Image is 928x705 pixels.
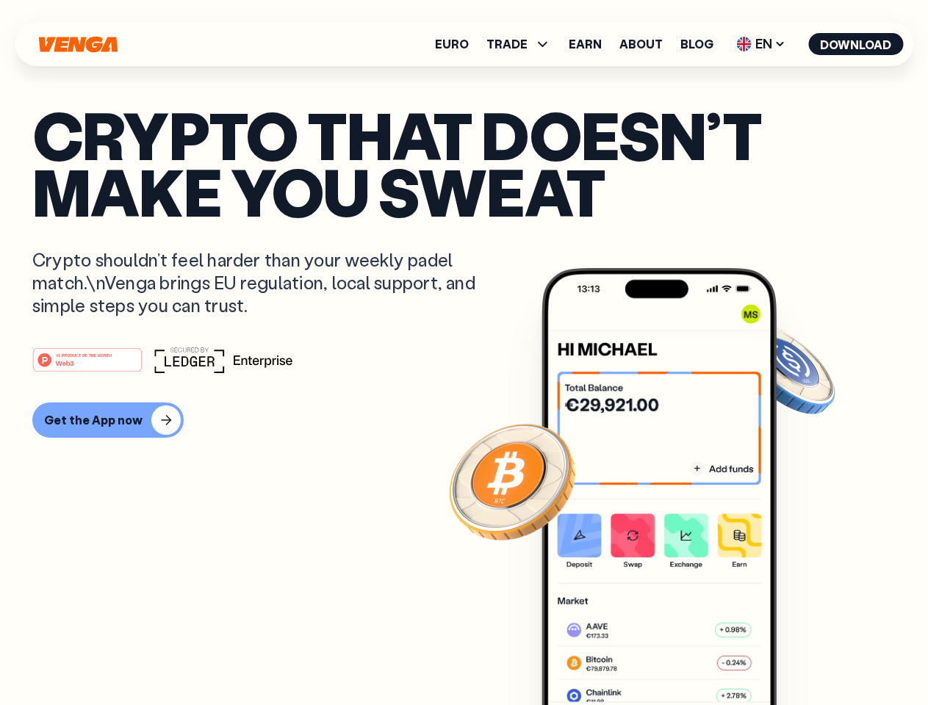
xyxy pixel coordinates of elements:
img: USDC coin [733,316,838,422]
img: Bitcoin [446,415,578,547]
span: TRADE [486,35,551,53]
span: TRADE [486,38,528,50]
p: Crypto shouldn’t feel harder than your weekly padel match.\nVenga brings EU regulation, local sup... [32,248,497,317]
a: #1 PRODUCT OF THE MONTHWeb3 [32,356,143,375]
svg: Home [37,36,119,53]
tspan: #1 PRODUCT OF THE MONTH [56,352,112,357]
tspan: Web3 [56,358,74,366]
button: Get the App now [32,402,184,438]
p: Crypto that doesn’t make you sweat [32,106,896,219]
a: Get the App now [32,402,896,438]
img: flag-uk [736,37,751,51]
div: Get the App now [44,413,143,427]
span: EN [731,32,791,56]
a: About [619,38,663,50]
a: Blog [680,38,713,50]
button: Download [808,33,903,55]
a: Euro [435,38,469,50]
a: Earn [569,38,602,50]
